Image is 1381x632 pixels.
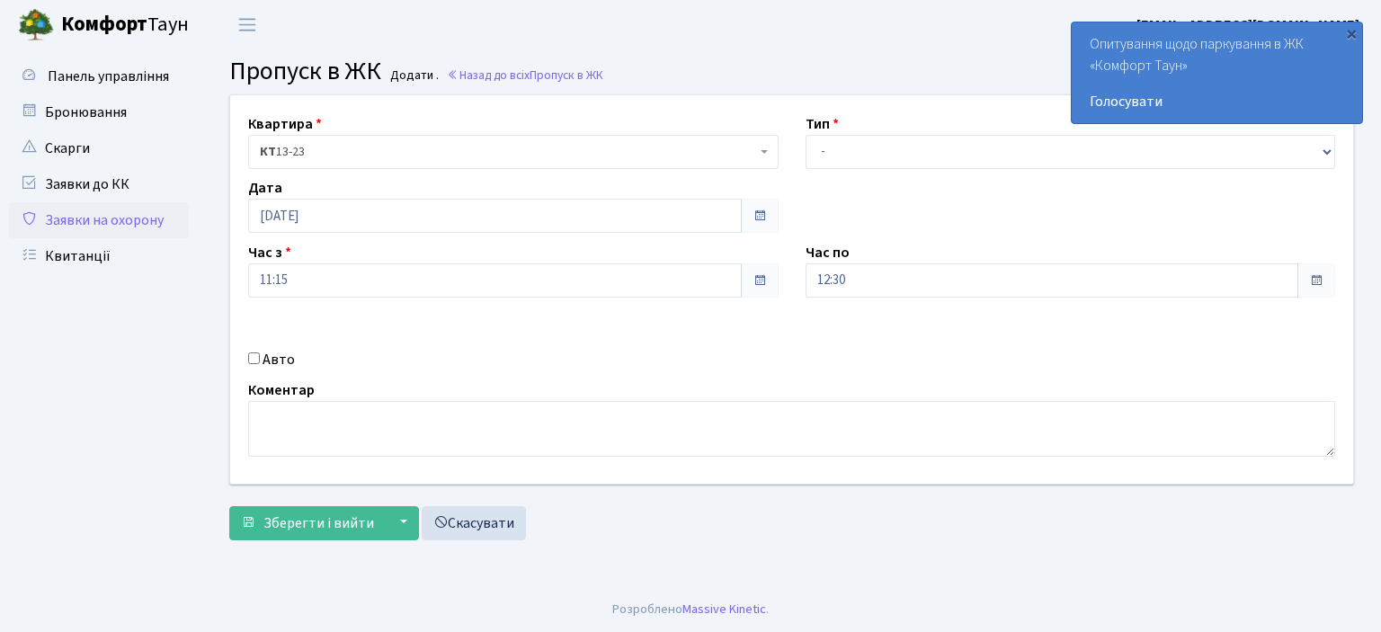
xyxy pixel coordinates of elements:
[1072,22,1362,123] div: Опитування щодо паркування в ЖК «Комфорт Таун»
[447,67,603,84] a: Назад до всіхПропуск в ЖК
[9,202,189,238] a: Заявки на охорону
[61,10,147,39] b: Комфорт
[260,143,276,161] b: КТ
[9,94,189,130] a: Бронювання
[225,10,270,40] button: Переключити навігацію
[806,113,839,135] label: Тип
[1090,91,1344,112] a: Голосувати
[248,242,291,263] label: Час з
[9,130,189,166] a: Скарги
[48,67,169,86] span: Панель управління
[260,143,756,161] span: <b>КТ</b>&nbsp;&nbsp;&nbsp;&nbsp;13-23
[248,113,322,135] label: Квартира
[61,10,189,40] span: Таун
[387,68,439,84] small: Додати .
[248,135,779,169] span: <b>КТ</b>&nbsp;&nbsp;&nbsp;&nbsp;13-23
[612,600,769,619] div: Розроблено .
[1342,24,1360,42] div: ×
[248,177,282,199] label: Дата
[229,53,381,89] span: Пропуск в ЖК
[18,7,54,43] img: logo.png
[1136,14,1359,36] a: [EMAIL_ADDRESS][DOMAIN_NAME]
[530,67,603,84] span: Пропуск в ЖК
[422,506,526,540] a: Скасувати
[248,379,315,401] label: Коментар
[229,506,386,540] button: Зберегти і вийти
[682,600,766,619] a: Massive Kinetic
[9,166,189,202] a: Заявки до КК
[1136,15,1359,35] b: [EMAIL_ADDRESS][DOMAIN_NAME]
[263,349,295,370] label: Авто
[9,238,189,274] a: Квитанції
[263,513,374,533] span: Зберегти і вийти
[9,58,189,94] a: Панель управління
[806,242,850,263] label: Час по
